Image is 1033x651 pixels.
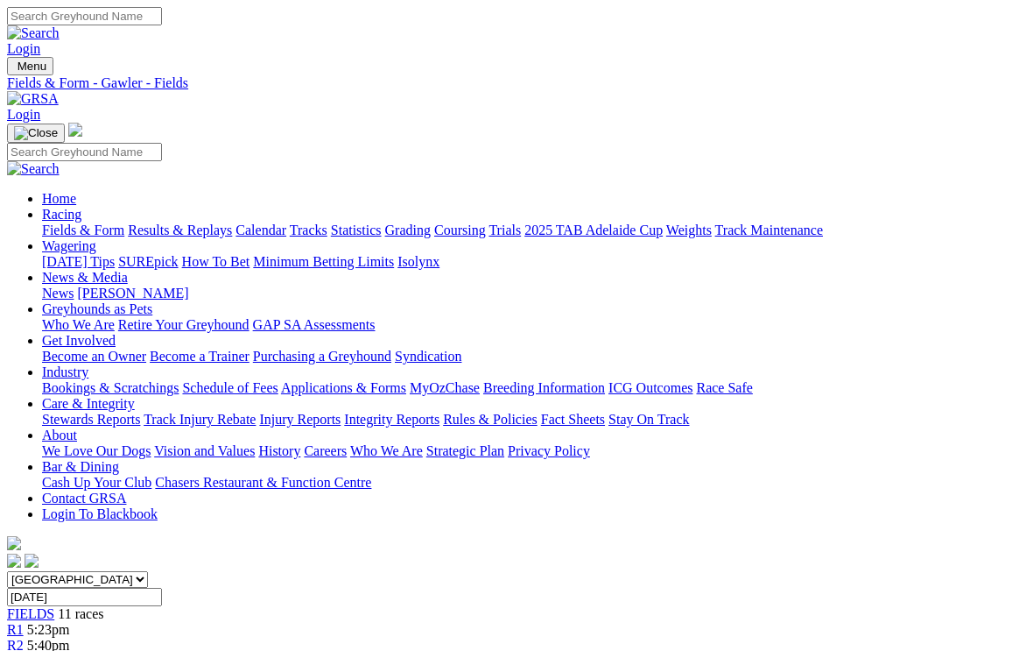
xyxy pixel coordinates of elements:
div: Greyhounds as Pets [42,317,1026,333]
div: Get Involved [42,349,1026,364]
a: How To Bet [182,254,250,269]
a: Login [7,41,40,56]
a: [DATE] Tips [42,254,115,269]
a: Careers [304,443,347,458]
a: Statistics [331,223,382,237]
a: Get Involved [42,333,116,348]
a: Vision and Values [154,443,255,458]
a: Care & Integrity [42,396,135,411]
a: GAP SA Assessments [253,317,376,332]
a: Racing [42,207,81,222]
a: Weights [666,223,712,237]
a: We Love Our Dogs [42,443,151,458]
a: Stewards Reports [42,412,140,427]
a: 2025 TAB Adelaide Cup [524,223,663,237]
a: FIELDS [7,606,54,621]
a: Industry [42,364,88,379]
img: Search [7,25,60,41]
div: Care & Integrity [42,412,1026,428]
div: Industry [42,380,1026,396]
span: 5:23pm [27,622,70,637]
a: Calendar [235,223,286,237]
a: Chasers Restaurant & Function Centre [155,475,371,490]
input: Search [7,7,162,25]
a: Bookings & Scratchings [42,380,179,395]
a: MyOzChase [410,380,480,395]
a: Cash Up Your Club [42,475,151,490]
a: Become a Trainer [150,349,249,364]
a: About [42,428,77,442]
a: [PERSON_NAME] [77,286,188,301]
a: News & Media [42,270,128,285]
span: Menu [18,60,46,73]
img: twitter.svg [25,554,39,568]
a: Retire Your Greyhound [118,317,249,332]
a: Integrity Reports [344,412,439,427]
a: Injury Reports [259,412,341,427]
a: History [258,443,300,458]
a: Tracks [290,223,327,237]
div: Wagering [42,254,1026,270]
a: Privacy Policy [508,443,590,458]
div: News & Media [42,286,1026,301]
a: Login [7,107,40,122]
a: Strategic Plan [426,443,504,458]
a: Coursing [434,223,486,237]
a: Home [42,191,76,206]
a: Applications & Forms [281,380,406,395]
a: Minimum Betting Limits [253,254,394,269]
img: Search [7,161,60,177]
a: Trials [488,223,521,237]
a: Who We Are [350,443,423,458]
div: About [42,443,1026,459]
a: Results & Replays [128,223,232,237]
img: Close [14,126,58,140]
a: ICG Outcomes [608,380,692,395]
div: Racing [42,223,1026,238]
a: Greyhounds as Pets [42,301,152,316]
a: Login To Blackbook [42,506,158,521]
a: Isolynx [397,254,439,269]
a: SUREpick [118,254,178,269]
a: Wagering [42,238,96,253]
a: Contact GRSA [42,491,126,506]
a: News [42,286,74,301]
a: Stay On Track [608,412,689,427]
a: Syndication [395,349,461,364]
img: logo-grsa-white.png [7,536,21,550]
a: Track Injury Rebate [144,412,256,427]
a: Breeding Information [483,380,605,395]
a: Purchasing a Greyhound [253,349,391,364]
a: Grading [385,223,431,237]
input: Select date [7,588,162,606]
a: Fact Sheets [541,412,605,427]
a: Schedule of Fees [182,380,278,395]
a: Rules & Policies [443,412,538,427]
img: GRSA [7,91,59,107]
a: Bar & Dining [42,459,119,474]
span: 11 races [58,606,103,621]
button: Toggle navigation [7,57,53,75]
a: Race Safe [696,380,752,395]
img: facebook.svg [7,554,21,568]
div: Bar & Dining [42,475,1026,491]
img: logo-grsa-white.png [68,123,82,137]
a: Track Maintenance [715,223,823,237]
a: R1 [7,622,24,637]
a: Fields & Form - Gawler - Fields [7,75,1026,91]
input: Search [7,143,162,161]
button: Toggle navigation [7,124,65,143]
a: Become an Owner [42,349,146,364]
a: Who We Are [42,317,115,332]
a: Fields & Form [42,223,124,237]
